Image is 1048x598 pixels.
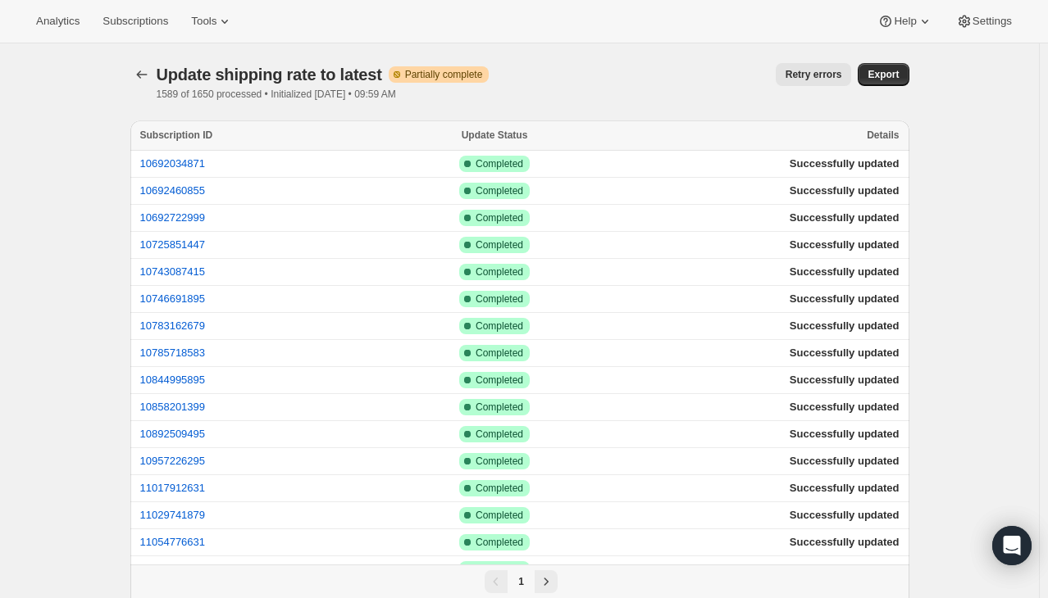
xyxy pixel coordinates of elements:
button: 10858201399 [140,401,206,413]
span: Completed [476,374,523,387]
span: Successfully updated [790,184,900,197]
span: Successfully updated [790,292,900,305]
span: Analytics [36,15,80,28]
span: Completed [476,563,523,576]
button: 11017912631 [140,482,206,494]
span: Successfully updated [790,211,900,224]
span: Completed [476,455,523,468]
button: Settings [946,10,1022,33]
span: Subscriptions [103,15,168,28]
button: 10783162679 [140,319,206,332]
span: Completed [476,184,523,197]
span: Settings [973,15,1012,28]
span: Subscription ID [140,129,213,141]
button: 10957226295 [140,455,206,467]
span: Export [868,68,899,81]
span: Completed [476,319,523,333]
span: Completed [476,238,523,251]
span: Completed [476,536,523,549]
button: 10743087415 [140,265,206,278]
span: Successfully updated [790,347,900,359]
span: Successfully updated [790,428,900,440]
button: 10692460855 [140,184,206,197]
span: Successfully updated [790,157,900,170]
span: Successfully updated [790,401,900,413]
span: Successfully updated [790,482,900,494]
button: 10692722999 [140,211,206,224]
nav: Pagination [130,564,909,598]
button: Retry errors [776,63,852,86]
button: Next [535,570,558,593]
button: 11029741879 [140,509,206,521]
span: Successfully updated [790,563,900,575]
span: Successfully updated [790,319,900,332]
button: Subscriptions [93,10,178,33]
button: Export [858,63,909,86]
button: 10746691895 [140,292,206,305]
span: Completed [476,401,523,414]
button: 10725851447 [140,238,206,251]
span: Successfully updated [790,265,900,278]
span: Completed [476,428,523,441]
span: Tools [191,15,216,28]
span: Details [867,129,899,141]
button: Help [868,10,942,33]
span: Completed [476,347,523,360]
button: 11054776631 [140,536,206,548]
span: Successfully updated [790,238,900,251]
span: Successfully updated [790,374,900,386]
button: Analytics [26,10,89,33]
span: Help [894,15,916,28]
span: Update Status [462,129,528,141]
button: 10844995895 [140,374,206,386]
button: 10785718583 [140,347,206,359]
span: Successfully updated [790,536,900,548]
button: 11056447799 [140,563,206,575]
span: Completed [476,157,523,170]
span: Completed [476,292,523,306]
button: 10892509495 [140,428,206,440]
span: Completed [476,482,523,495]
span: 1 [518,576,524,587]
span: Successfully updated [790,455,900,467]
span: Successfully updated [790,509,900,521]
button: 10692034871 [140,157,206,170]
span: Retry errors [786,68,842,81]
span: Completed [476,509,523,522]
p: 1589 of 1650 processed • Initialized [DATE] • 09:59 AM [157,88,423,101]
span: Completed [476,265,523,279]
div: Open Intercom Messenger [992,526,1032,565]
span: Partially complete [405,68,483,81]
button: Tools [181,10,243,33]
span: Update shipping rate to latest [157,66,382,84]
span: Completed [476,211,523,224]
